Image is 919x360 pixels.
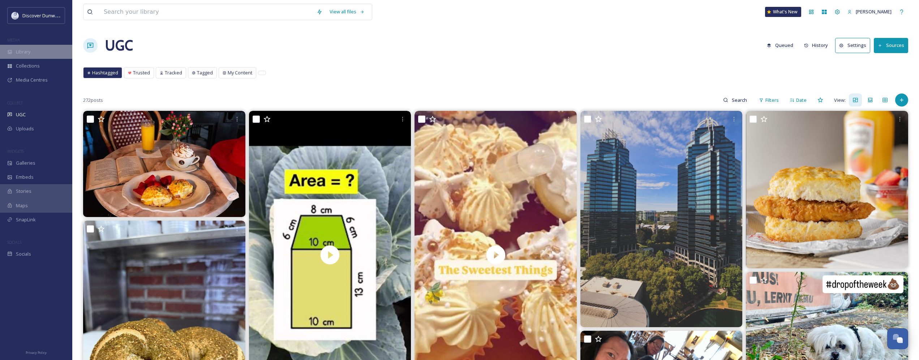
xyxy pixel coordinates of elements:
input: Search [728,93,752,107]
a: History [800,38,836,52]
button: Sources [874,38,908,53]
span: Media Centres [16,77,48,83]
span: Galleries [16,160,35,166]
span: Filters [765,97,779,104]
span: UGC [16,111,26,118]
span: 272 posts [83,97,103,104]
span: Library [16,48,30,55]
span: Collections [16,62,40,69]
span: SOCIALS [7,239,22,245]
button: Settings [835,38,870,53]
span: Privacy Policy [26,350,47,355]
span: Tagged [197,69,213,76]
span: Hashtagged [92,69,118,76]
img: Good morning, Dunwoody! 😊 Breakfast is served until 10:30am. We look forward to seeing you soon. ... [746,111,908,268]
span: Tracked [165,69,182,76]
img: Venue tours are fun, but let's be real—they can be exhausting! We just wrapped up our fifth tour.... [580,111,743,327]
span: View: [834,97,846,104]
span: MEDIA [7,37,20,43]
span: Date [796,97,807,104]
span: [PERSON_NAME] [856,8,892,15]
span: Stories [16,188,31,195]
span: Embeds [16,174,34,181]
span: Uploads [16,125,34,132]
span: SnapLink [16,216,36,223]
img: If you get to enjoy a long Labor Day weekend, we recommend starting it with a beautiful brunch! #... [83,111,245,217]
a: Queued [763,38,800,52]
a: [PERSON_NAME] [844,5,895,19]
span: WIDGETS [7,148,24,154]
button: Queued [763,38,797,52]
a: Privacy Policy [26,348,47,356]
input: Search your library [100,4,313,20]
span: Trusted [133,69,150,76]
a: What's New [765,7,801,17]
span: My Content [228,69,252,76]
button: History [800,38,832,52]
img: 696246f7-25b9-4a35-beec-0db6f57a4831.png [12,12,19,19]
button: Open Chat [887,328,908,349]
span: Maps [16,202,28,209]
span: COLLECT [7,100,23,105]
a: View all files [326,5,368,19]
a: Settings [835,38,874,53]
span: Discover Dunwoody [22,12,66,19]
span: Socials [16,251,31,257]
a: UGC [105,35,133,56]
